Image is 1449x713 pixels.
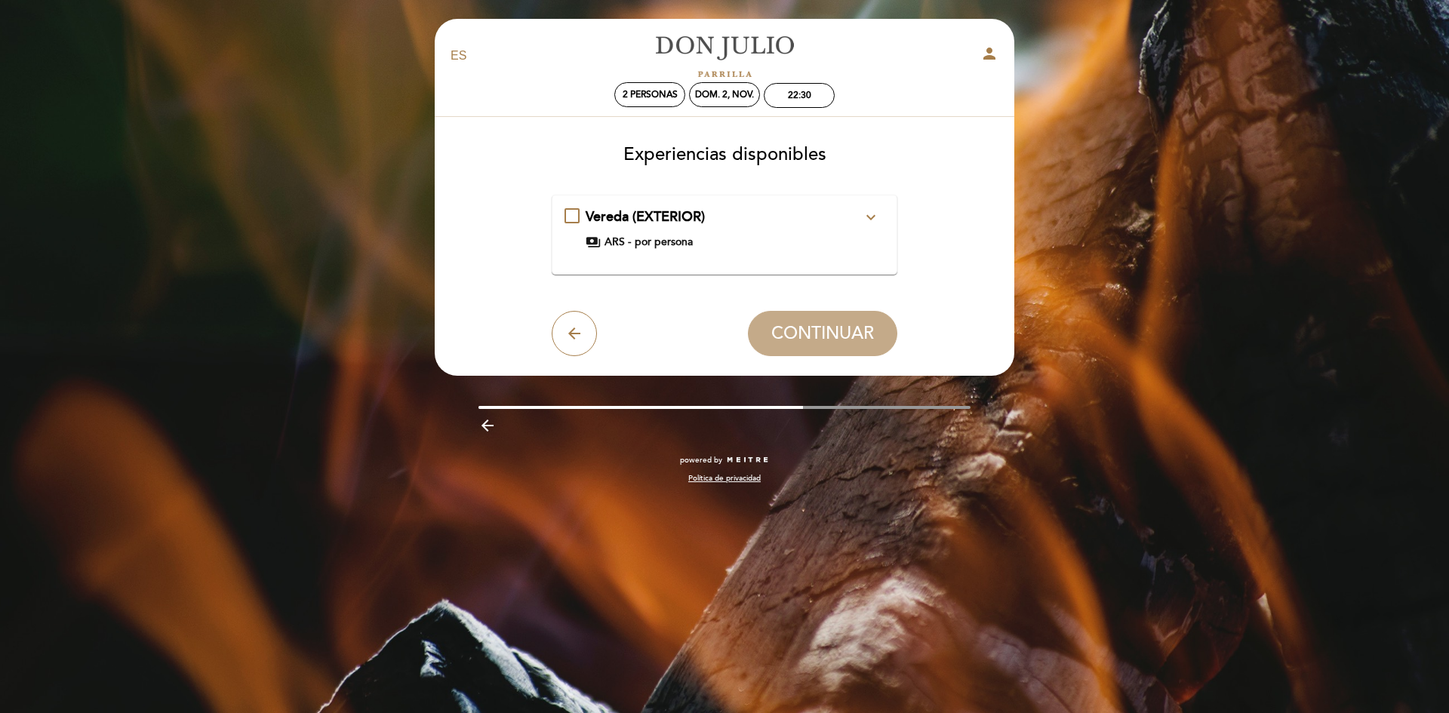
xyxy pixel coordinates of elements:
[680,455,769,466] a: powered by
[695,89,754,100] div: dom. 2, nov.
[748,311,897,356] button: CONTINUAR
[623,89,678,100] span: 2 personas
[862,208,880,226] i: expand_more
[565,207,885,250] md-checkbox: Vereda (EXTERIOR) expand_less Usted esta seleccionando una mesas en la vereda (EXTERIOR) con told...
[478,416,497,435] i: arrow_backward
[857,207,884,227] button: expand_more
[635,235,693,250] span: por persona
[688,473,761,484] a: Política de privacidad
[980,45,998,68] button: person
[586,208,705,225] span: Vereda (EXTERIOR)
[680,455,722,466] span: powered by
[586,235,601,250] span: payments
[605,235,631,250] span: ARS -
[552,311,597,356] button: arrow_back
[771,323,874,344] span: CONTINUAR
[565,324,583,343] i: arrow_back
[980,45,998,63] i: person
[623,143,826,165] span: Experiencias disponibles
[726,456,769,464] img: MEITRE
[788,90,811,101] div: 22:30
[630,35,819,77] a: [PERSON_NAME]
